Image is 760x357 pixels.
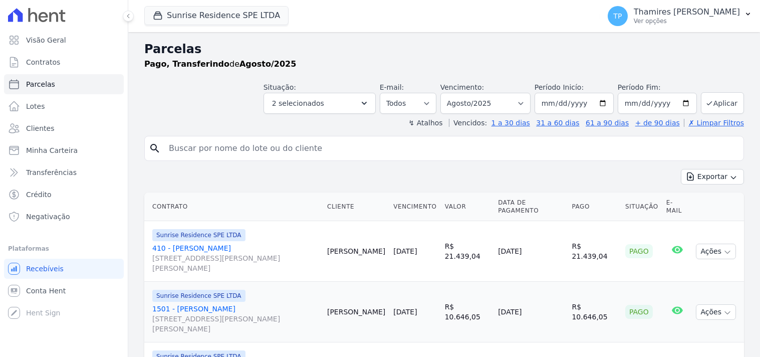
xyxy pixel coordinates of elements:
[393,247,417,255] a: [DATE]
[264,93,376,114] button: 2 selecionados
[4,118,124,138] a: Clientes
[4,281,124,301] a: Conta Hent
[441,193,494,221] th: Valor
[144,6,289,25] button: Sunrise Residence SPE LTDA
[144,193,323,221] th: Contrato
[535,83,584,91] label: Período Inicío:
[288,124,344,132] label: Selecionar todos
[4,30,124,50] a: Visão Geral
[701,92,744,114] button: Aplicar
[26,79,55,89] span: Parcelas
[4,207,124,227] a: Negativação
[618,82,697,93] label: Período Fim:
[26,57,60,67] span: Contratos
[568,221,621,282] td: R$ 21.439,04
[288,142,322,150] label: Agendado
[288,184,330,192] label: Processando
[26,264,64,274] span: Recebíveis
[323,221,389,282] td: [PERSON_NAME]
[634,17,740,25] p: Ver opções
[681,169,744,185] button: Exportar
[625,244,653,258] div: Pago
[441,282,494,342] td: R$ 10.646,05
[586,119,629,127] a: 61 a 90 dias
[239,59,296,69] strong: Agosto/2025
[26,190,52,200] span: Crédito
[163,138,739,158] input: Buscar por nome do lote ou do cliente
[4,259,124,279] a: Recebíveis
[494,193,568,221] th: Data de Pagamento
[4,140,124,160] a: Minha Carteira
[26,123,54,133] span: Clientes
[26,167,77,177] span: Transferências
[684,119,744,127] a: ✗ Limpar Filtros
[4,74,124,94] a: Parcelas
[635,119,680,127] a: + de 90 dias
[288,212,314,219] label: Vencido
[380,83,404,91] label: E-mail:
[26,35,66,45] span: Visão Geral
[26,212,70,222] span: Negativação
[389,193,440,221] th: Vencimento
[288,156,323,164] label: Em Aberto
[272,97,324,109] span: 2 selecionados
[149,142,161,154] i: search
[494,221,568,282] td: [DATE]
[568,193,621,221] th: Pago
[152,229,245,241] span: Sunrise Residence SPE LTDA
[4,162,124,183] a: Transferências
[144,58,296,70] p: de
[625,305,653,319] div: Pago
[662,193,692,221] th: E-mail
[340,222,368,236] button: Aplicar
[264,83,296,91] label: Situação:
[494,282,568,342] td: [DATE]
[4,96,124,116] a: Lotes
[152,304,319,334] a: 1501 - [PERSON_NAME][STREET_ADDRESS][PERSON_NAME][PERSON_NAME]
[4,52,124,72] a: Contratos
[288,198,323,206] label: Cancelado
[441,221,494,282] td: R$ 21.439,04
[536,119,579,127] a: 31 a 60 dias
[4,185,124,205] a: Crédito
[144,59,229,69] strong: Pago, Transferindo
[8,243,120,255] div: Plataformas
[449,119,487,127] label: Vencidos:
[440,83,484,91] label: Vencimento:
[152,243,319,273] a: 410 - [PERSON_NAME][STREET_ADDRESS][PERSON_NAME][PERSON_NAME]
[152,253,319,273] span: [STREET_ADDRESS][PERSON_NAME][PERSON_NAME]
[26,286,66,296] span: Conta Hent
[613,13,622,20] span: TP
[696,304,736,320] button: Ações
[491,119,530,127] a: 1 a 30 dias
[634,7,740,17] p: Thamires [PERSON_NAME]
[26,101,45,111] span: Lotes
[323,282,389,342] td: [PERSON_NAME]
[288,170,304,178] label: Pago
[144,40,744,58] h2: Parcelas
[696,244,736,259] button: Ações
[152,290,245,302] span: Sunrise Residence SPE LTDA
[152,314,319,334] span: [STREET_ADDRESS][PERSON_NAME][PERSON_NAME]
[568,282,621,342] td: R$ 10.646,05
[393,308,417,316] a: [DATE]
[26,145,78,155] span: Minha Carteira
[621,193,662,221] th: Situação
[600,2,760,30] button: TP Thamires [PERSON_NAME] Ver opções
[408,119,442,127] label: ↯ Atalhos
